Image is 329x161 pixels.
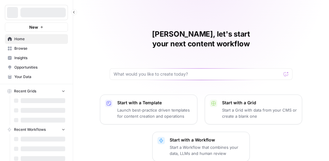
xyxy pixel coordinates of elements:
button: Recent Workflows [5,125,68,134]
button: Start with a GridStart a Grid with data from your CMS or create a blank one [205,95,302,124]
a: Browse [5,44,68,53]
button: Start with a TemplateLaunch best-practice driven templates for content creation and operations [100,95,197,124]
p: Start with a Workflow [170,137,245,143]
span: Recent Workflows [14,127,46,132]
button: New [5,23,68,32]
button: Recent Grids [5,87,68,96]
p: Start with a Grid [222,100,297,106]
span: Recent Grids [14,88,36,94]
a: Insights [5,53,68,63]
p: Start a Grid with data from your CMS or create a blank one [222,107,297,119]
input: What would you like to create today? [114,71,281,77]
p: Start a Workflow that combines your data, LLMs and human review [170,144,245,156]
span: New [29,24,38,30]
a: Home [5,34,68,44]
h1: [PERSON_NAME], let's start your next content workflow [110,29,292,49]
span: Your Data [14,74,65,80]
p: Start with a Template [117,100,192,106]
span: Insights [14,55,65,61]
a: Your Data [5,72,68,82]
p: Launch best-practice driven templates for content creation and operations [117,107,192,119]
span: Opportunities [14,65,65,70]
span: Home [14,36,65,42]
a: Opportunities [5,63,68,72]
span: Browse [14,46,65,51]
